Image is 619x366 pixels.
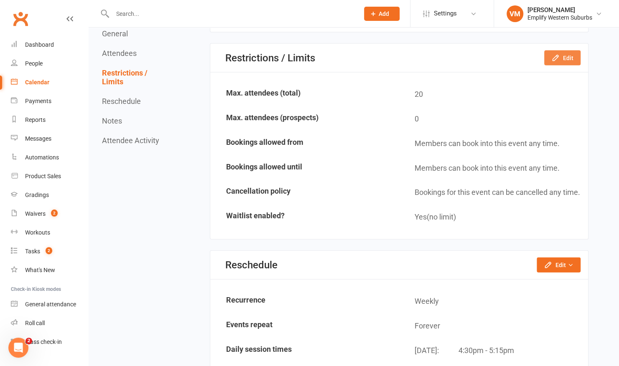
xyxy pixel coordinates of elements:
[25,60,43,67] div: People
[46,247,52,254] span: 2
[25,98,51,104] div: Payments
[427,212,456,221] span: (no limit)
[25,79,49,86] div: Calendar
[110,8,353,20] input: Search...
[11,204,88,223] a: Waivers 2
[211,314,399,338] td: Events repeat
[25,116,46,123] div: Reports
[11,73,88,92] a: Calendar
[211,131,399,155] td: Bookings allowed from
[544,50,581,65] button: Edit
[11,223,88,242] a: Workouts
[211,156,399,180] td: Bookings allowed until
[11,295,88,314] a: General attendance kiosk mode
[364,7,400,21] button: Add
[400,107,587,131] td: 0
[11,242,88,261] a: Tasks 2
[415,321,440,330] span: Forever
[25,338,62,345] div: Class check-in
[102,49,137,58] button: Attendees
[400,131,587,155] td: Members can book into this event any time.
[25,192,49,198] div: Gradings
[25,248,40,255] div: Tasks
[25,338,32,344] span: 2
[11,261,88,280] a: What's New
[25,173,61,179] div: Product Sales
[527,6,592,14] div: [PERSON_NAME]
[11,148,88,167] a: Automations
[25,320,45,326] div: Roll call
[225,259,278,270] div: Reschedule
[211,180,399,204] td: Cancellation policy
[400,180,587,204] td: Bookings for this event can be cancelled any time.
[211,107,399,131] td: Max. attendees (prospects)
[527,14,592,21] div: Emplify Western Suburbs
[400,205,587,229] td: Yes
[11,129,88,148] a: Messages
[11,35,88,54] a: Dashboard
[102,116,122,125] button: Notes
[25,154,59,161] div: Automations
[25,135,51,142] div: Messages
[25,41,54,48] div: Dashboard
[379,10,389,17] span: Add
[11,167,88,186] a: Product Sales
[537,257,581,272] button: Edit
[25,301,76,308] div: General attendance
[11,92,88,111] a: Payments
[11,314,88,333] a: Roll call
[25,229,50,236] div: Workouts
[102,136,159,145] button: Attendee Activity
[8,338,28,358] iframe: Intercom live chat
[400,156,587,180] td: Members can book into this event any time.
[507,5,523,22] div: VM
[102,68,170,86] button: Restrictions / Limits
[11,111,88,129] a: Reports
[400,289,587,313] td: Weekly
[211,82,399,106] td: Max. attendees (total)
[25,267,55,273] div: What's New
[415,344,459,361] div: [DATE]:
[11,333,88,351] a: Class kiosk mode
[51,210,58,217] span: 2
[10,8,31,29] a: Clubworx
[102,29,128,38] button: General
[11,54,88,73] a: People
[102,97,141,106] button: Reschedule
[11,186,88,204] a: Gradings
[434,4,457,23] span: Settings
[211,205,399,229] td: Waitlist enabled?
[400,82,587,106] td: 20
[25,210,46,217] div: Waivers
[225,52,315,63] div: Restrictions / Limits
[211,289,399,313] td: Recurrence
[459,344,514,356] div: 4:30pm - 5:15pm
